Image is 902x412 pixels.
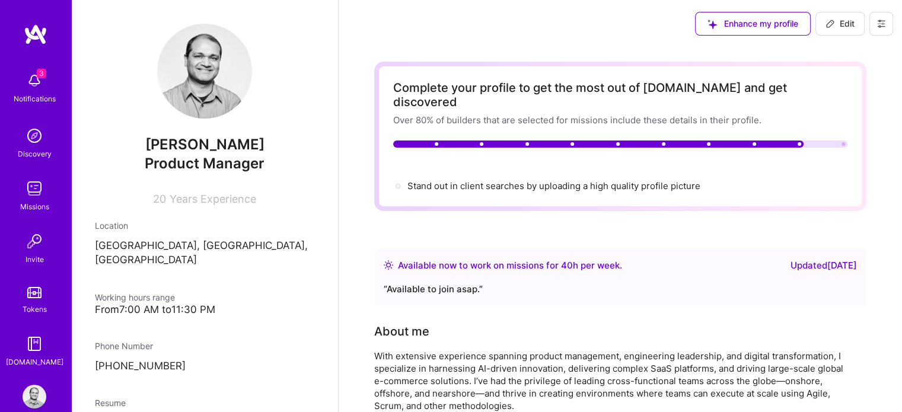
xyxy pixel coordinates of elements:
img: Invite [23,229,46,253]
div: Location [95,219,314,232]
span: Resume [95,398,126,408]
img: discovery [23,124,46,148]
img: guide book [23,332,46,356]
img: bell [23,69,46,92]
span: Edit [825,18,855,30]
div: Complete your profile to get the most out of [DOMAIN_NAME] and get discovered [393,81,847,109]
div: Over 80% of builders that are selected for missions include these details in their profile. [393,114,847,126]
div: “ Available to join asap. ” [384,282,857,296]
span: Enhance my profile [707,18,798,30]
a: User Avatar [20,385,49,408]
div: Invite [26,253,44,266]
span: [PERSON_NAME] [95,136,314,154]
span: Product Manager [145,155,264,172]
div: From 7:00 AM to 11:30 PM [95,304,314,316]
span: 40 [561,260,573,271]
span: Working hours range [95,292,175,302]
img: teamwork [23,177,46,200]
div: Stand out in client searches by uploading a high quality profile picture [407,180,700,192]
img: logo [24,24,47,45]
div: Discovery [18,148,52,160]
div: [DOMAIN_NAME] [6,356,63,368]
div: Tokens [23,303,47,315]
button: Edit [815,12,865,36]
p: [PHONE_NUMBER] [95,359,314,373]
p: [GEOGRAPHIC_DATA], [GEOGRAPHIC_DATA], [GEOGRAPHIC_DATA] [95,239,314,267]
img: tokens [27,287,42,298]
img: Availability [384,260,393,270]
div: About me [374,322,429,340]
button: Enhance my profile [695,12,811,36]
div: Updated [DATE] [791,258,857,273]
div: Missions [20,200,49,213]
img: User Avatar [23,385,46,408]
img: User Avatar [157,24,252,119]
div: Notifications [14,92,56,105]
span: 20 [153,193,166,205]
span: 3 [37,69,46,78]
span: Years Experience [170,193,256,205]
div: Available now to work on missions for h per week . [398,258,622,273]
i: icon SuggestedTeams [707,20,717,29]
span: Phone Number [95,341,153,351]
